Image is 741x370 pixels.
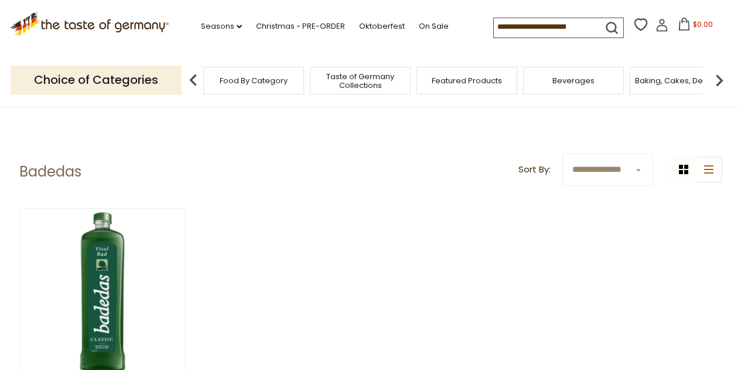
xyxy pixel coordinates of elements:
[201,20,242,33] a: Seasons
[220,76,288,85] a: Food By Category
[518,162,551,177] label: Sort By:
[552,76,595,85] a: Beverages
[419,20,449,33] a: On Sale
[11,66,182,94] p: Choice of Categories
[313,72,407,90] a: Taste of Germany Collections
[708,69,731,92] img: next arrow
[635,76,726,85] a: Baking, Cakes, Desserts
[256,20,345,33] a: Christmas - PRE-ORDER
[19,163,81,181] h1: Badedas
[182,69,205,92] img: previous arrow
[359,20,405,33] a: Oktoberfest
[693,19,713,29] span: $0.00
[432,76,502,85] a: Featured Products
[671,18,720,35] button: $0.00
